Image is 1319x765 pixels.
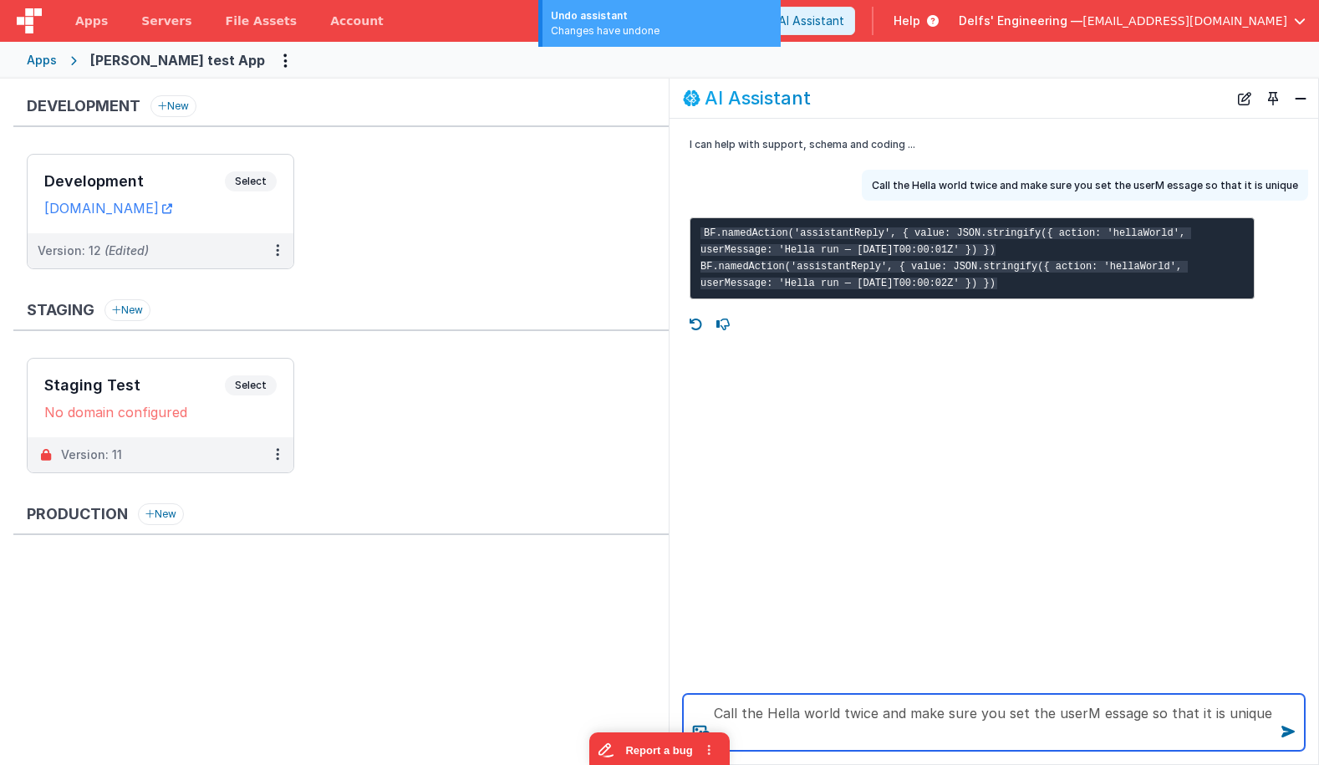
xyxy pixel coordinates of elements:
div: Apps [27,52,57,69]
button: Toggle Pin [1261,87,1285,110]
h3: Development [27,98,140,115]
button: Options [272,47,298,74]
button: New [150,95,196,117]
span: Apps [75,13,108,29]
code: BF.namedAction('assistantReply', { value: JSON.stringify({ action: 'hellaWorld', userMessage: 'He... [700,227,1191,289]
p: Call the Hella world twice and make sure you set the userM essage so that it is unique [872,176,1298,194]
button: Delfs' Engineering — [EMAIL_ADDRESS][DOMAIN_NAME] [959,13,1306,29]
button: New Chat [1233,87,1256,110]
span: File Assets [226,13,298,29]
h3: Development [44,173,225,190]
span: Servers [141,13,191,29]
span: Select [225,375,277,395]
h3: Staging [27,302,94,319]
a: [DOMAIN_NAME] [44,200,172,217]
button: New [104,299,150,321]
div: Undo assistant [551,8,772,23]
div: Version: 12 [38,242,149,259]
div: Changes have undone [551,23,772,38]
p: I can help with support, schema and coding ... [690,135,1255,153]
span: AI Assistant [778,13,844,29]
div: Version: 11 [61,446,122,463]
h3: Staging Test [44,377,225,394]
button: Close [1290,87,1311,110]
button: New [138,503,184,525]
div: No domain configured [44,404,277,421]
div: [PERSON_NAME] test App [90,50,265,70]
h2: AI Assistant [705,88,811,108]
span: Delfs' Engineering — [959,13,1082,29]
button: AI Assistant [749,7,855,35]
span: Select [225,171,277,191]
span: Help [894,13,920,29]
span: (Edited) [104,243,149,258]
span: [EMAIL_ADDRESS][DOMAIN_NAME] [1082,13,1287,29]
h3: Production [27,506,128,523]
